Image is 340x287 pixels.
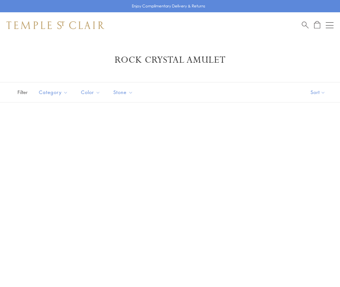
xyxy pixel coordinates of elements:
[6,21,104,29] img: Temple St. Clair
[314,21,320,29] a: Open Shopping Bag
[108,85,138,100] button: Stone
[110,88,138,96] span: Stone
[296,82,340,102] button: Show sort by
[76,85,105,100] button: Color
[16,54,324,66] h1: Rock Crystal Amulet
[326,21,334,29] button: Open navigation
[36,88,73,96] span: Category
[78,88,105,96] span: Color
[302,21,309,29] a: Search
[132,3,205,9] p: Enjoy Complimentary Delivery & Returns
[34,85,73,100] button: Category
